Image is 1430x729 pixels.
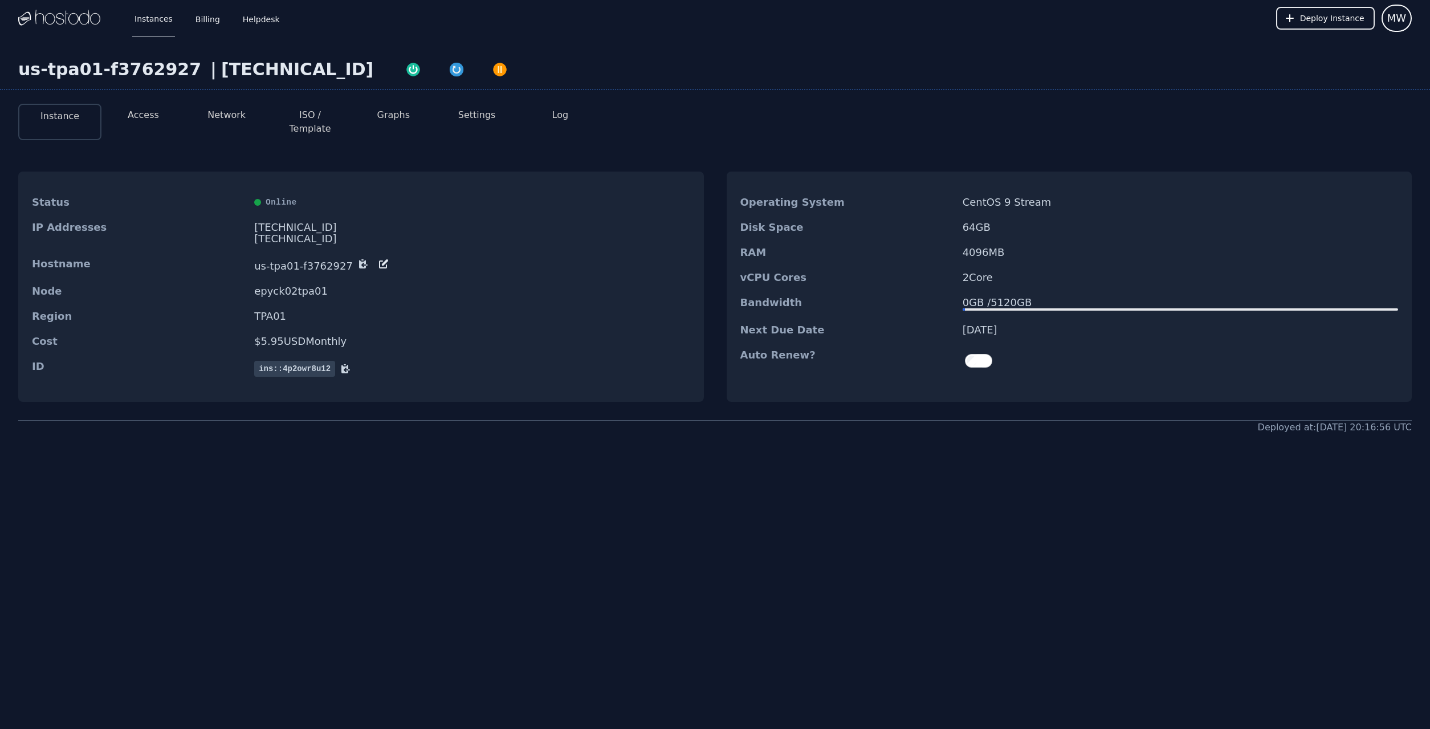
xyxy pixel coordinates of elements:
[18,59,206,80] div: us-tpa01-f3762927
[18,10,100,27] img: Logo
[32,311,245,322] dt: Region
[221,59,373,80] div: [TECHNICAL_ID]
[478,59,522,78] button: Power Off
[254,336,690,347] dd: $ 5.95 USD Monthly
[740,272,954,283] dt: vCPU Cores
[392,59,435,78] button: Power On
[1300,13,1364,24] span: Deploy Instance
[207,108,246,122] button: Network
[32,222,245,245] dt: IP Addresses
[1258,421,1412,434] div: Deployed at: [DATE] 20:16:56 UTC
[40,109,79,123] button: Instance
[740,197,954,208] dt: Operating System
[32,336,245,347] dt: Cost
[449,62,465,78] img: Restart
[128,108,159,122] button: Access
[206,59,221,80] div: |
[963,247,1398,258] dd: 4096 MB
[32,258,245,272] dt: Hostname
[377,108,410,122] button: Graphs
[254,222,690,233] div: [TECHNICAL_ID]
[435,59,478,78] button: Restart
[963,272,1398,283] dd: 2 Core
[963,222,1398,233] dd: 64 GB
[254,233,690,245] div: [TECHNICAL_ID]
[740,247,954,258] dt: RAM
[254,311,690,322] dd: TPA01
[278,108,343,136] button: ISO / Template
[552,108,569,122] button: Log
[32,197,245,208] dt: Status
[254,258,690,272] dd: us-tpa01-f3762927
[405,62,421,78] img: Power On
[963,324,1398,336] dd: [DATE]
[740,222,954,233] dt: Disk Space
[963,297,1398,308] div: 0 GB / 5120 GB
[254,286,690,297] dd: epyck02tpa01
[458,108,496,122] button: Settings
[254,197,690,208] div: Online
[1387,10,1406,26] span: MW
[740,349,954,372] dt: Auto Renew?
[32,286,245,297] dt: Node
[254,361,335,377] span: ins::4p2owr8u12
[1382,5,1412,32] button: User menu
[740,297,954,311] dt: Bandwidth
[32,361,245,377] dt: ID
[963,197,1398,208] dd: CentOS 9 Stream
[740,324,954,336] dt: Next Due Date
[492,62,508,78] img: Power Off
[1276,7,1375,30] button: Deploy Instance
